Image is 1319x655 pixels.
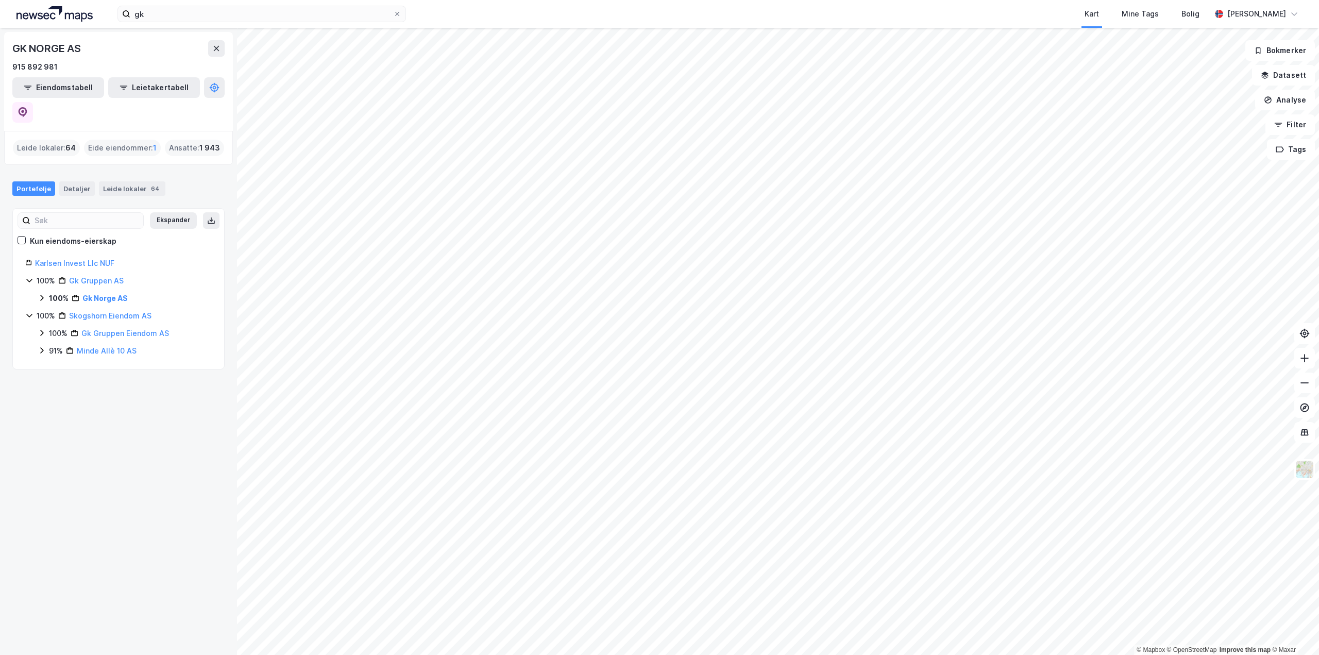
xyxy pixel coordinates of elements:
[35,259,114,267] a: Karlsen Invest Llc NUF
[1137,646,1165,653] a: Mapbox
[37,275,55,287] div: 100%
[84,140,161,156] div: Eide eiendommer :
[150,212,197,229] button: Ekspander
[30,235,116,247] div: Kun eiendoms-eierskap
[1245,40,1315,61] button: Bokmerker
[1122,8,1159,20] div: Mine Tags
[81,329,169,338] a: Gk Gruppen Eiendom AS
[1181,8,1199,20] div: Bolig
[130,6,393,22] input: Søk på adresse, matrikkel, gårdeiere, leietakere eller personer
[12,77,104,98] button: Eiendomstabell
[1220,646,1271,653] a: Improve this map
[49,292,69,305] div: 100%
[12,61,58,73] div: 915 892 981
[12,181,55,196] div: Portefølje
[82,294,128,303] a: Gk Norge AS
[1295,460,1314,479] img: Z
[1085,8,1099,20] div: Kart
[1267,606,1319,655] div: Kontrollprogram for chat
[1167,646,1217,653] a: OpenStreetMap
[13,140,80,156] div: Leide lokaler :
[1267,139,1315,160] button: Tags
[59,181,95,196] div: Detaljer
[149,183,161,194] div: 64
[77,346,137,355] a: Minde Allè 10 AS
[69,311,151,320] a: Skogshorn Eiendom AS
[30,213,143,228] input: Søk
[1227,8,1286,20] div: [PERSON_NAME]
[49,345,63,357] div: 91%
[153,142,157,154] span: 1
[12,40,83,57] div: GK NORGE AS
[16,6,93,22] img: logo.a4113a55bc3d86da70a041830d287a7e.svg
[49,327,67,340] div: 100%
[1252,65,1315,86] button: Datasett
[1255,90,1315,110] button: Analyse
[199,142,220,154] span: 1 943
[165,140,224,156] div: Ansatte :
[69,276,124,285] a: Gk Gruppen AS
[1267,606,1319,655] iframe: Chat Widget
[37,310,55,322] div: 100%
[99,181,165,196] div: Leide lokaler
[108,77,200,98] button: Leietakertabell
[1265,114,1315,135] button: Filter
[65,142,76,154] span: 64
